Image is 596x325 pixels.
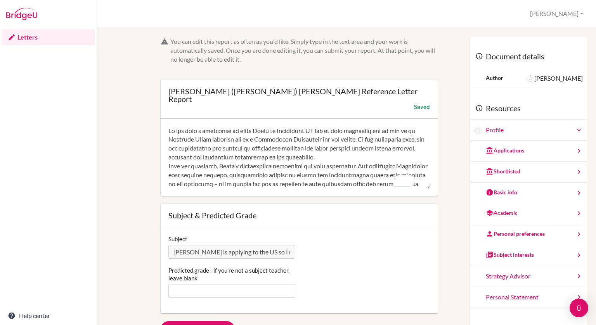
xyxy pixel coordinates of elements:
div: [PERSON_NAME] [527,74,583,83]
div: Personal preferences [486,230,545,238]
a: Personal Statement [470,287,587,308]
a: Basic info [470,183,587,204]
img: Paul Rispin [527,75,534,83]
div: [PERSON_NAME] ([PERSON_NAME]) [PERSON_NAME] Reference Letter Report [168,87,430,103]
div: Shortlisted [486,168,520,175]
div: Resources [470,97,587,120]
a: Academic [470,203,587,224]
img: Bridge-U [6,8,37,20]
button: [PERSON_NAME] [527,7,587,21]
div: Subject & Predicted Grade [168,211,430,219]
a: Applications [470,141,587,162]
div: Applications [486,147,524,154]
a: Subject interests [470,245,587,266]
a: Personal preferences [470,224,587,245]
div: Document details [470,45,587,68]
div: Open Intercom Messenger [570,299,588,317]
div: Subject interests [486,251,534,259]
div: Academic [486,209,518,217]
a: Letters [2,29,95,45]
a: Shortlisted [470,162,587,183]
textarea: To enrich screen reader interactions, please activate Accessibility in Grammarly extension settings [168,126,430,188]
a: Profile [486,126,583,135]
div: You can edit this report as often as you'd like. Simply type in the text area and your work is au... [170,37,438,64]
a: Strategy Advisor [470,266,587,287]
img: Yen Khanh (Alice) Nguyen [474,127,482,135]
a: Help center [2,308,95,323]
div: Saved [414,103,430,111]
div: Basic info [486,188,517,196]
div: Author [486,74,503,82]
label: Predicted grade - if you're not a subject teacher, leave blank [168,266,295,282]
label: Subject [168,235,187,243]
